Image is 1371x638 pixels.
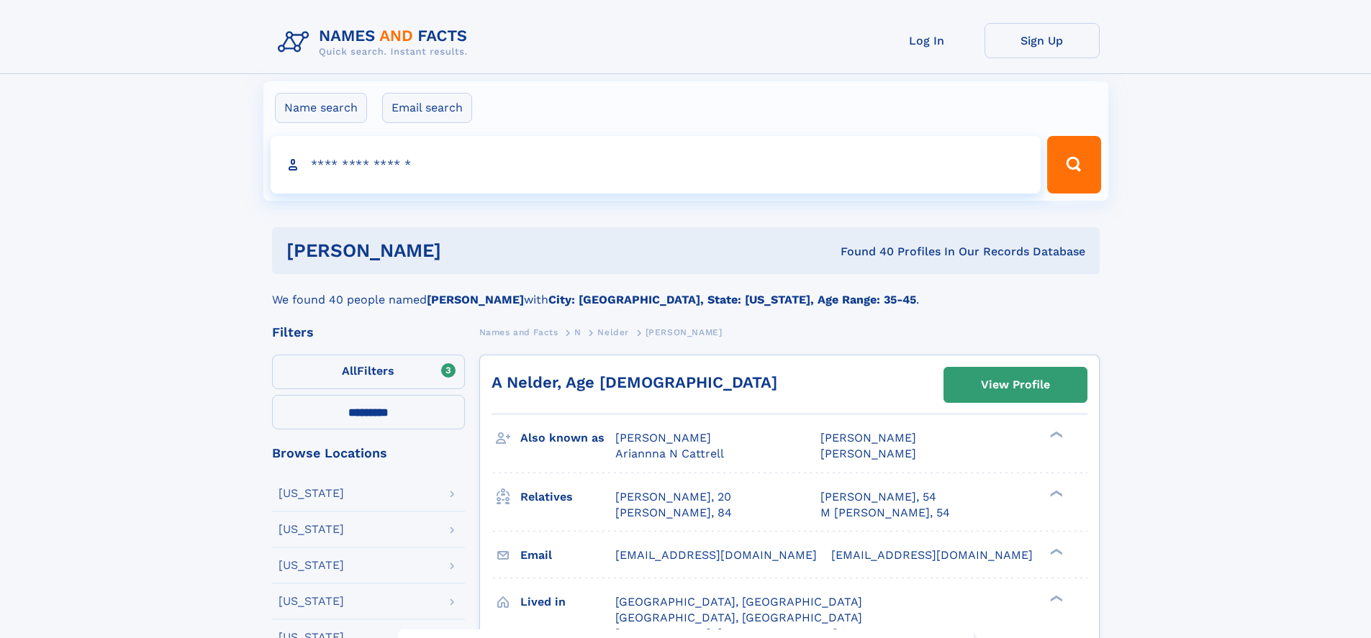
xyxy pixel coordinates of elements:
div: We found 40 people named with . [272,274,1100,309]
div: [US_STATE] [279,488,344,499]
a: Sign Up [985,23,1100,58]
h3: Lived in [520,590,615,614]
label: Filters [272,355,465,389]
span: Nelder [597,327,629,337]
a: N [574,323,582,341]
span: Ariannna N Cattrell [615,447,724,460]
span: N [574,327,582,337]
a: [PERSON_NAME], 54 [820,489,936,505]
div: Found 40 Profiles In Our Records Database [641,244,1085,260]
div: [US_STATE] [279,524,344,535]
h3: Relatives [520,485,615,509]
span: [EMAIL_ADDRESS][DOMAIN_NAME] [831,548,1033,562]
div: ❯ [1046,593,1064,603]
a: View Profile [944,368,1087,402]
div: ❯ [1046,488,1064,498]
b: City: [GEOGRAPHIC_DATA], State: [US_STATE], Age Range: 35-45 [548,293,916,306]
img: Logo Names and Facts [272,23,479,62]
h3: Also known as [520,426,615,450]
span: [PERSON_NAME] [615,431,711,445]
h3: Email [520,543,615,568]
a: Names and Facts [479,323,558,341]
a: [PERSON_NAME], 84 [615,505,732,521]
a: A Nelder, Age [DEMOGRAPHIC_DATA] [492,373,777,391]
a: Log In [869,23,985,58]
label: Email search [382,93,472,123]
span: [PERSON_NAME] [646,327,723,337]
button: Search Button [1047,136,1100,193]
a: M [PERSON_NAME], 54 [820,505,950,521]
span: [PERSON_NAME] [820,447,916,460]
div: View Profile [981,368,1050,401]
b: [PERSON_NAME] [427,293,524,306]
a: Nelder [597,323,629,341]
div: ❯ [1046,430,1064,439]
label: Name search [275,93,367,123]
div: Filters [272,326,465,339]
div: [US_STATE] [279,560,344,571]
a: [PERSON_NAME], 20 [615,489,731,505]
div: Browse Locations [272,447,465,460]
h1: [PERSON_NAME] [286,242,641,260]
span: [GEOGRAPHIC_DATA], [GEOGRAPHIC_DATA] [615,611,862,624]
span: [GEOGRAPHIC_DATA], [GEOGRAPHIC_DATA] [615,595,862,609]
span: All [342,364,357,378]
input: search input [271,136,1041,193]
div: [US_STATE] [279,596,344,607]
div: ❯ [1046,547,1064,556]
span: [EMAIL_ADDRESS][DOMAIN_NAME] [615,548,817,562]
span: [PERSON_NAME] [820,431,916,445]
